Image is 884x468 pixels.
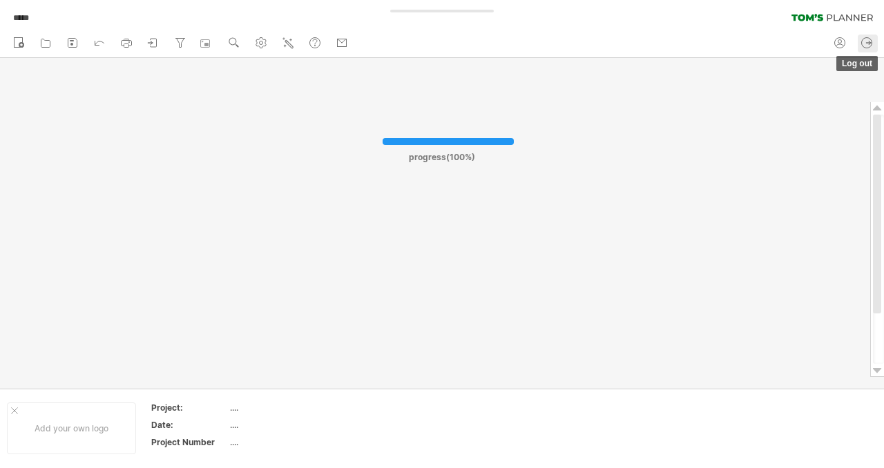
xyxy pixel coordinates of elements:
div: Project Number [151,436,227,448]
div: .... [230,402,346,413]
div: .... [230,419,346,431]
div: progress(100%) [327,145,557,162]
div: Project: [151,402,227,413]
div: Date: [151,419,227,431]
div: Add your own logo [7,402,136,454]
a: log out [858,35,878,52]
span: log out [836,56,878,71]
div: .... [230,436,346,448]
